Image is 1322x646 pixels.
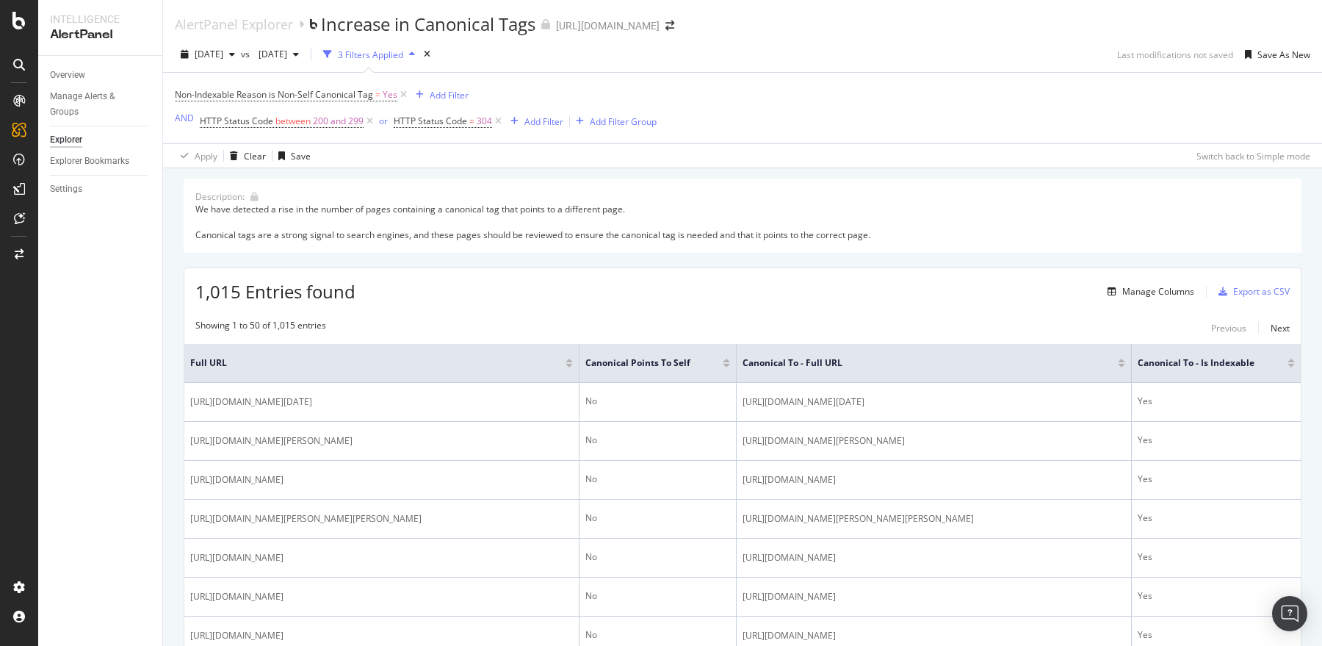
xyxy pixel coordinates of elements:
button: [DATE] [253,43,305,66]
a: Explorer [50,132,152,148]
div: Explorer Bookmarks [50,154,129,169]
div: Open Intercom Messenger [1272,596,1307,631]
div: AlertPanel [50,26,151,43]
span: 304 [477,111,492,132]
a: Manage Alerts & Groups [50,89,152,120]
span: [URL][DOMAIN_NAME] [743,550,836,565]
div: Manage Alerts & Groups [50,89,138,120]
div: Increase in Canonical Tags [321,12,535,37]
span: Canonical Points to Self [585,356,701,370]
button: Save As New [1239,43,1310,66]
div: Yes [1138,628,1295,642]
span: [URL][DOMAIN_NAME] [743,589,836,604]
button: Manage Columns [1102,283,1194,301]
div: Export as CSV [1233,285,1290,298]
div: No [585,512,730,525]
span: [URL][DOMAIN_NAME][DATE] [743,395,864,409]
button: Save [272,144,311,168]
span: 1,015 Entries found [195,279,355,304]
span: 2025 Aug. 26th [253,48,287,60]
span: vs [241,48,253,60]
div: Add Filter [430,89,469,101]
div: AND [175,112,194,124]
button: Previous [1211,319,1246,337]
div: No [585,395,730,408]
button: Add Filter [410,86,469,104]
span: HTTP Status Code [200,115,273,127]
span: Canonical To - Is Indexable [1138,356,1265,370]
div: Showing 1 to 50 of 1,015 entries [195,319,326,337]
span: [URL][DOMAIN_NAME][PERSON_NAME] [743,434,905,448]
div: or [379,115,388,127]
span: Full URL [190,356,543,370]
div: Apply [195,150,217,162]
span: Canonical To - Full URL [743,356,1096,370]
div: Add Filter [524,115,563,128]
div: Save As New [1257,49,1310,61]
span: Non-Indexable Reason is Non-Self Canonical Tag [175,88,373,101]
div: Settings [50,182,82,197]
button: AND [175,111,194,125]
span: [URL][DOMAIN_NAME][PERSON_NAME][PERSON_NAME] [190,512,422,526]
div: Yes [1138,550,1295,564]
span: 200 and 299 [313,111,364,132]
div: Explorer [50,132,82,148]
span: = [469,115,474,127]
div: We have detected a rise in the number of pages containing a canonical tag that points to a differ... [195,203,1290,240]
a: Overview [50,68,152,83]
span: [URL][DOMAIN_NAME] [190,589,283,604]
div: [URL][DOMAIN_NAME] [556,18,660,33]
div: No [585,473,730,486]
button: or [379,114,388,128]
div: Next [1271,322,1290,334]
div: Last modifications not saved [1117,49,1233,61]
span: = [375,88,380,101]
span: [URL][DOMAIN_NAME][PERSON_NAME][PERSON_NAME] [743,512,974,526]
div: No [585,589,730,603]
div: Add Filter Group [590,115,657,128]
button: Next [1271,319,1290,337]
button: Add Filter Group [570,112,657,130]
div: No [585,628,730,642]
a: Explorer Bookmarks [50,154,152,169]
span: [URL][DOMAIN_NAME] [190,628,283,643]
div: times [421,47,433,62]
div: Yes [1138,512,1295,525]
div: Manage Columns [1122,285,1194,298]
span: [URL][DOMAIN_NAME][DATE] [190,395,312,409]
div: Previous [1211,322,1246,334]
a: Settings [50,182,152,197]
span: [URL][DOMAIN_NAME] [743,473,836,487]
div: No [585,550,730,564]
span: between [275,115,311,127]
div: Yes [1138,395,1295,408]
button: 3 Filters Applied [317,43,421,66]
span: [URL][DOMAIN_NAME] [190,550,283,565]
div: Yes [1138,589,1295,603]
div: Save [291,150,311,162]
div: Overview [50,68,85,83]
button: Add Filter [505,112,563,130]
button: Export as CSV [1213,280,1290,304]
span: [URL][DOMAIN_NAME][PERSON_NAME] [190,434,353,448]
button: Switch back to Simple mode [1191,144,1310,168]
div: Switch back to Simple mode [1196,150,1310,162]
div: Intelligence [50,12,151,26]
div: 3 Filters Applied [338,49,403,61]
div: Description: [195,190,245,203]
button: Clear [224,144,266,168]
span: HTTP Status Code [394,115,467,127]
button: Apply [175,144,217,168]
button: [DATE] [175,43,241,66]
div: arrow-right-arrow-left [665,21,674,31]
div: No [585,434,730,447]
span: [URL][DOMAIN_NAME] [190,473,283,487]
span: 2025 Sep. 3rd [195,48,223,60]
div: Clear [244,150,266,162]
div: Yes [1138,473,1295,486]
div: Yes [1138,434,1295,447]
span: [URL][DOMAIN_NAME] [743,628,836,643]
a: AlertPanel Explorer [175,16,293,32]
span: Yes [383,85,397,105]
